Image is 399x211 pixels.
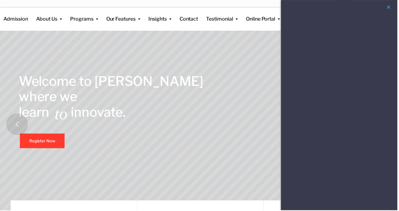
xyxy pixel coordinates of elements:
a: Admission [3,7,28,23]
a: Programs [70,7,99,23]
rs-layer: innovate. [71,105,126,120]
rs-layer: to [55,106,68,122]
a: About Us [36,7,62,23]
a: Contact [180,7,199,23]
a: Online Portal [247,7,281,23]
a: Register Now [20,134,65,149]
rs-layer: Welcome to [PERSON_NAME] where we learn [19,74,204,120]
a: Insights [149,7,172,23]
a: Our Features [107,7,141,23]
a: Testimonial [207,7,239,23]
